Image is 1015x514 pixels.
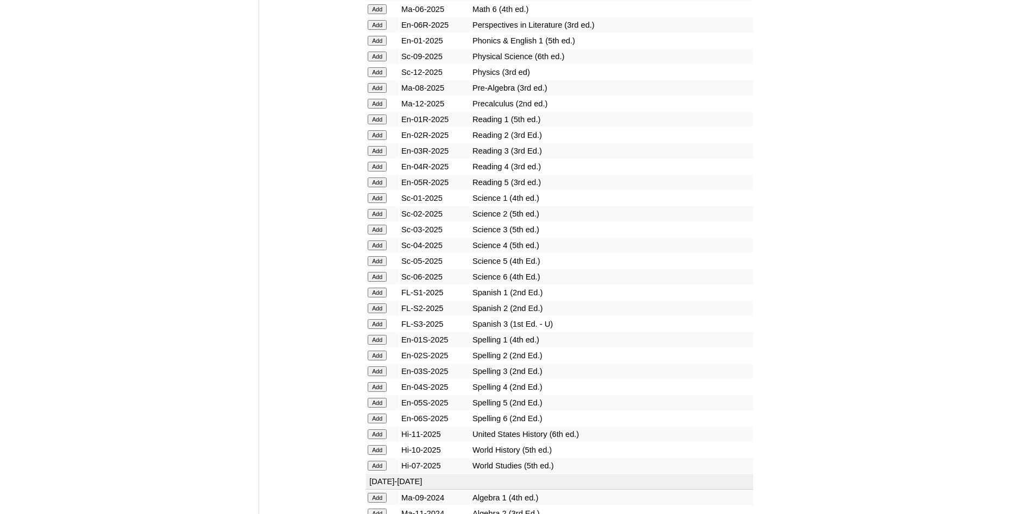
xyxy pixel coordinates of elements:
[471,159,753,174] td: Reading 4 (3rd ed.)
[400,143,470,158] td: En-03R-2025
[368,36,387,46] input: Add
[368,335,387,345] input: Add
[368,272,387,282] input: Add
[400,112,470,127] td: En-01R-2025
[368,52,387,61] input: Add
[400,379,470,395] td: En-04S-2025
[471,316,753,332] td: Spanish 3 (1st Ed. - U)
[400,253,470,269] td: Sc-05-2025
[368,429,387,439] input: Add
[471,2,753,17] td: Math 6 (4th ed.)
[368,99,387,109] input: Add
[400,175,470,190] td: En-05R-2025
[471,96,753,111] td: Precalculus (2nd ed.)
[471,427,753,442] td: United States History (6th ed.)
[471,395,753,410] td: Spelling 5 (2nd Ed.)
[366,474,753,490] td: [DATE]-[DATE]
[471,112,753,127] td: Reading 1 (5th ed.)
[368,20,387,30] input: Add
[368,398,387,408] input: Add
[368,193,387,203] input: Add
[400,316,470,332] td: FL-S3-2025
[471,222,753,237] td: Science 3 (5th ed.)
[471,269,753,284] td: Science 6 (4th Ed.)
[368,366,387,376] input: Add
[471,128,753,143] td: Reading 2 (3rd Ed.)
[368,162,387,172] input: Add
[400,49,470,64] td: Sc-09-2025
[471,458,753,473] td: World Studies (5th ed.)
[368,146,387,156] input: Add
[400,65,470,80] td: Sc-12-2025
[471,238,753,253] td: Science 4 (5th ed.)
[368,115,387,124] input: Add
[368,303,387,313] input: Add
[400,206,470,221] td: Sc-02-2025
[471,301,753,316] td: Spanish 2 (2nd Ed.)
[400,285,470,300] td: FL-S1-2025
[400,33,470,48] td: En-01-2025
[471,348,753,363] td: Spelling 2 (2nd Ed.)
[471,253,753,269] td: Science 5 (4th Ed.)
[368,351,387,360] input: Add
[400,222,470,237] td: Sc-03-2025
[471,411,753,426] td: Spelling 6 (2nd Ed.)
[400,96,470,111] td: Ma-12-2025
[368,225,387,234] input: Add
[368,445,387,455] input: Add
[400,442,470,458] td: Hi-10-2025
[471,332,753,347] td: Spelling 1 (4th ed.)
[368,4,387,14] input: Add
[368,319,387,329] input: Add
[471,175,753,190] td: Reading 5 (3rd ed.)
[400,128,470,143] td: En-02R-2025
[471,65,753,80] td: Physics (3rd ed)
[400,17,470,33] td: En-06R-2025
[400,427,470,442] td: Hi-11-2025
[368,414,387,423] input: Add
[368,130,387,140] input: Add
[471,442,753,458] td: World History (5th ed.)
[400,348,470,363] td: En-02S-2025
[471,285,753,300] td: Spanish 1 (2nd Ed.)
[471,364,753,379] td: Spelling 3 (2nd Ed.)
[368,240,387,250] input: Add
[368,256,387,266] input: Add
[368,288,387,297] input: Add
[400,269,470,284] td: Sc-06-2025
[471,49,753,64] td: Physical Science (6th ed.)
[368,209,387,219] input: Add
[471,80,753,96] td: Pre-Algebra (3rd ed.)
[368,67,387,77] input: Add
[400,364,470,379] td: En-03S-2025
[471,191,753,206] td: Science 1 (4th ed.)
[400,191,470,206] td: Sc-01-2025
[368,493,387,503] input: Add
[471,206,753,221] td: Science 2 (5th ed.)
[368,461,387,471] input: Add
[368,83,387,93] input: Add
[400,238,470,253] td: Sc-04-2025
[471,490,753,505] td: Algebra 1 (4th ed.)
[471,379,753,395] td: Spelling 4 (2nd Ed.)
[471,33,753,48] td: Phonics & English 1 (5th ed.)
[400,301,470,316] td: FL-S2-2025
[400,490,470,505] td: Ma-09-2024
[400,395,470,410] td: En-05S-2025
[368,382,387,392] input: Add
[400,80,470,96] td: Ma-08-2025
[400,458,470,473] td: Hi-07-2025
[471,17,753,33] td: Perspectives in Literature (3rd ed.)
[368,177,387,187] input: Add
[471,143,753,158] td: Reading 3 (3rd Ed.)
[400,2,470,17] td: Ma-06-2025
[400,332,470,347] td: En-01S-2025
[400,411,470,426] td: En-06S-2025
[400,159,470,174] td: En-04R-2025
